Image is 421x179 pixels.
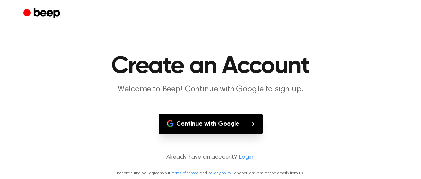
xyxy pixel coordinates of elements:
p: Welcome to Beep! Continue with Google to sign up. [80,84,341,95]
a: Beep [23,7,62,20]
h1: Create an Account [37,54,384,79]
a: terms of service [172,171,198,175]
p: By continuing, you agree to our and , and you opt in to receive emails from us. [8,170,413,176]
a: Login [238,153,253,162]
a: privacy policy [208,171,231,175]
button: Continue with Google [159,114,263,134]
p: Already have an account? [8,153,413,162]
